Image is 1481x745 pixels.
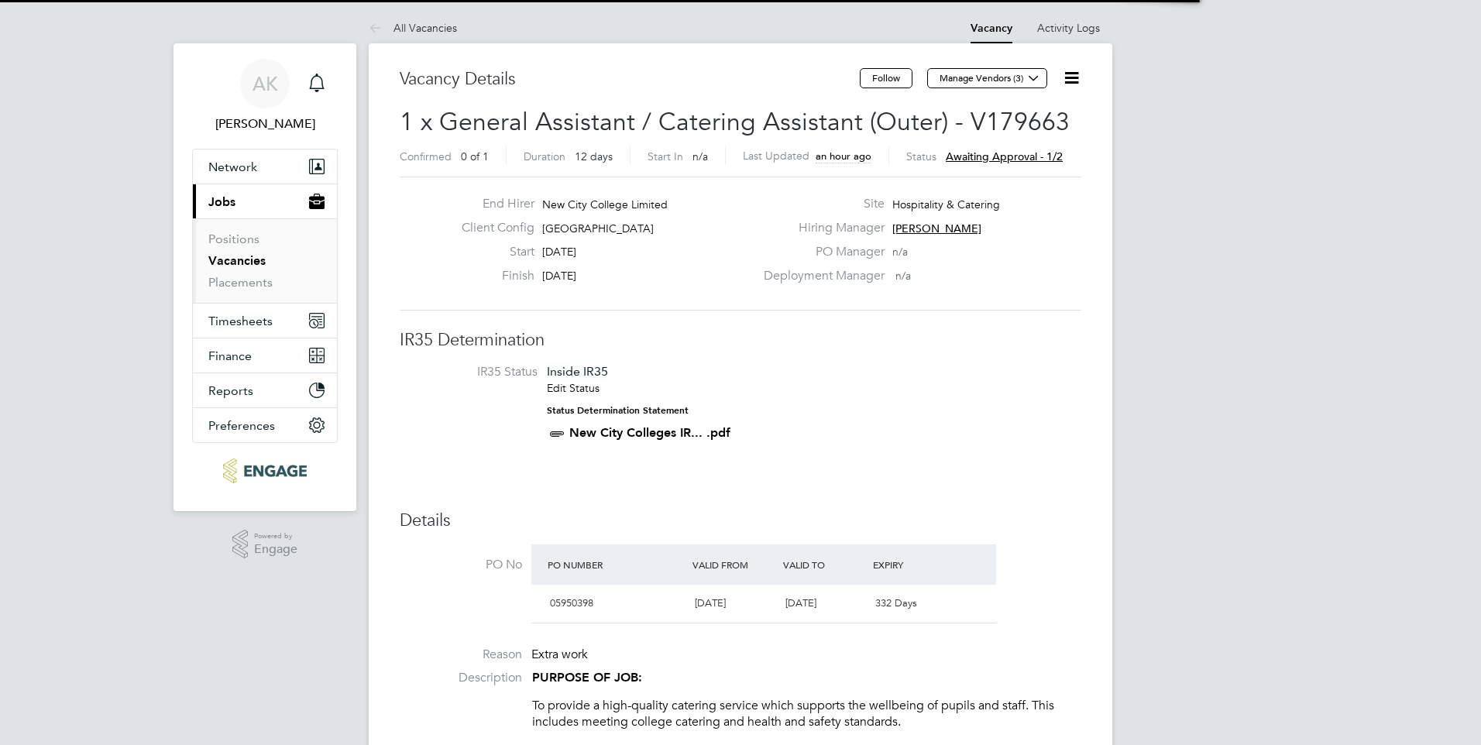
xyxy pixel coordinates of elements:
span: 1 x General Assistant / Catering Assistant (Outer) - V179663 [400,107,1070,137]
span: Reports [208,383,253,398]
a: Activity Logs [1037,21,1100,35]
span: [GEOGRAPHIC_DATA] [542,221,654,235]
strong: PURPOSE OF JOB: [532,670,642,685]
a: All Vacancies [369,21,457,35]
a: Powered byEngage [232,530,298,559]
label: Reason [400,647,522,663]
a: Vacancy [971,22,1012,35]
label: End Hirer [449,196,534,212]
div: Expiry [869,551,960,578]
span: 12 days [575,149,613,163]
div: Valid From [689,551,779,578]
span: Preferences [208,418,275,433]
label: Finish [449,268,534,284]
button: Jobs [193,184,337,218]
strong: Status Determination Statement [547,405,689,416]
span: [DATE] [542,245,576,259]
label: Site [754,196,885,212]
button: Preferences [193,408,337,442]
img: ncclondon-logo-retina.png [223,458,306,483]
label: IR35 Status [415,364,538,380]
a: Positions [208,232,259,246]
span: Jobs [208,194,235,209]
span: [DATE] [542,269,576,283]
div: Jobs [193,218,337,303]
button: Follow [860,68,912,88]
span: Network [208,160,257,174]
label: Client Config [449,220,534,236]
span: 0 of 1 [461,149,489,163]
div: Valid To [779,551,870,578]
h3: Details [400,510,1081,532]
a: Vacancies [208,253,266,268]
label: Hiring Manager [754,220,885,236]
button: Network [193,149,337,184]
span: [DATE] [785,596,816,609]
span: Powered by [254,530,297,543]
span: Timesheets [208,314,273,328]
span: Hospitality & Catering [892,197,1000,211]
span: New City College Limited [542,197,668,211]
span: 05950398 [550,596,593,609]
label: Confirmed [400,149,452,163]
span: AK [253,74,278,94]
span: [DATE] [695,596,726,609]
a: AK[PERSON_NAME] [192,59,338,133]
span: n/a [692,149,708,163]
span: Awaiting approval - 1/2 [946,149,1063,163]
span: an hour ago [816,149,871,163]
span: n/a [892,245,908,259]
a: Go to home page [192,458,338,483]
span: Anna Kucharska [192,115,338,133]
a: New City Colleges IR... .pdf [569,425,730,440]
h3: IR35 Determination [400,329,1081,352]
a: Placements [208,275,273,290]
label: Deployment Manager [754,268,885,284]
nav: Main navigation [174,43,356,511]
button: Timesheets [193,304,337,338]
label: PO No [400,557,522,573]
a: Edit Status [547,381,600,395]
button: Finance [193,338,337,372]
label: Description [400,670,522,686]
label: Last Updated [743,149,809,163]
label: PO Manager [754,244,885,260]
p: To provide a high-quality catering service which supports the wellbeing of pupils and staff. This... [532,698,1081,730]
label: Status [906,149,936,163]
span: [PERSON_NAME] [892,221,981,235]
span: 332 Days [875,596,917,609]
button: Manage Vendors (3) [927,68,1047,88]
div: PO Number [544,551,689,578]
h3: Vacancy Details [400,68,860,91]
label: Start In [648,149,683,163]
span: n/a [895,269,911,283]
label: Duration [524,149,565,163]
span: Inside IR35 [547,364,608,379]
button: Reports [193,373,337,407]
span: Finance [208,348,252,363]
span: Extra work [531,647,588,662]
label: Start [449,244,534,260]
span: Engage [254,543,297,556]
